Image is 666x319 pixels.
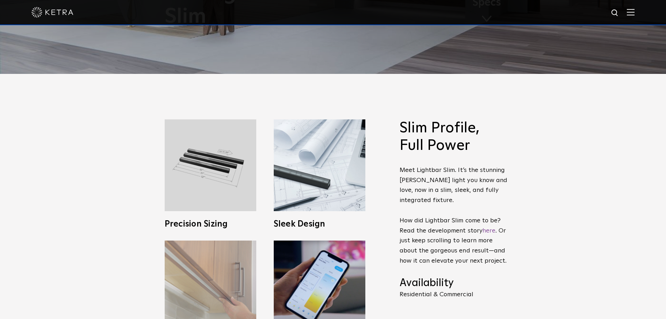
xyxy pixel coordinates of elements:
[482,228,495,234] a: here
[165,119,256,211] img: L30_Custom_Length_Black-2
[274,119,365,211] img: L30_SlimProfile
[400,291,508,298] p: Residential & Commercial
[400,165,508,266] p: Meet Lightbar Slim. It’s the stunning [PERSON_NAME] light you know and love, now in a slim, sleek...
[165,220,256,228] h3: Precision Sizing
[611,9,620,18] img: search icon
[627,9,635,15] img: Hamburger%20Nav.svg
[31,7,73,18] img: ketra-logo-2019-white
[274,220,365,228] h3: Sleek Design
[400,119,508,155] h2: Slim Profile, Full Power
[400,277,508,290] h4: Availability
